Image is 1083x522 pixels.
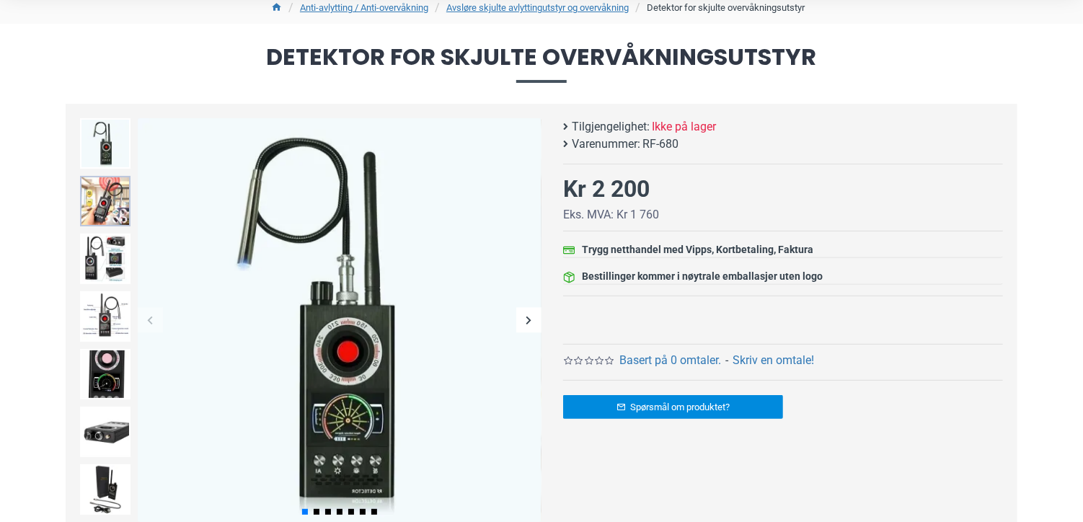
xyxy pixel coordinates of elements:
span: Detektor for skjulte overvåkningsutstyr [66,45,1017,82]
img: RF Detektor - Avsløring av skjulte overvåkningsutstyr - SpyGadgets.no [80,464,131,515]
a: Skriv en omtale! [733,352,814,369]
span: Go to slide 1 [302,509,308,515]
span: Go to slide 6 [360,509,366,515]
div: Kr 2 200 [563,172,650,206]
span: Go to slide 7 [371,509,377,515]
div: Next slide [516,308,541,333]
img: RF Detektor - Avsløring av skjulte overvåkningsutstyr - SpyGadgets.no [80,349,131,399]
div: Previous slide [138,308,163,333]
img: RF Detektor - Avsløring av skjulte overvåkningsutstyr - SpyGadgets.no [80,176,131,226]
div: Bestillinger kommer i nøytrale emballasjer uten logo [582,269,823,284]
span: Go to slide 5 [348,509,354,515]
b: Varenummer: [572,136,640,153]
span: Ikke på lager [652,118,716,136]
img: RF Detektor - Avsløring av skjulte overvåkningsutstyr - SpyGadgets.no [80,407,131,457]
img: RF Detektor - Avsløring av skjulte overvåkningsutstyr - SpyGadgets.no [80,234,131,284]
a: Basert på 0 omtaler. [619,352,721,369]
img: RF Detektor - Avsløring av skjulte overvåkningsutstyr - SpyGadgets.no [80,118,131,169]
a: Anti-avlytting / Anti-overvåkning [300,1,428,15]
a: Spørsmål om produktet? [563,395,783,419]
b: - [725,353,728,367]
span: Go to slide 3 [325,509,331,515]
img: RF Detektor - Avsløring av skjulte overvåkningsutstyr - SpyGadgets.no [80,291,131,342]
span: Go to slide 4 [337,509,342,515]
div: Trygg netthandel med Vipps, Kortbetaling, Faktura [582,242,813,257]
b: Tilgjengelighet: [572,118,650,136]
span: RF-680 [642,136,678,153]
a: Avsløre skjulte avlyttingutstyr og overvåkning [446,1,629,15]
img: RF Detektor - Avsløring av skjulte overvåkningsutstyr - SpyGadgets.no [138,118,541,522]
span: Go to slide 2 [314,509,319,515]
